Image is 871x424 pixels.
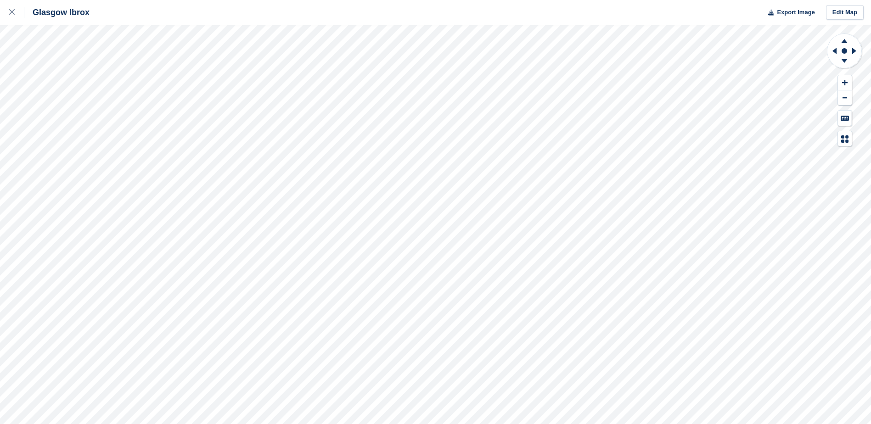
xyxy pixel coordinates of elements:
[838,111,852,126] button: Keyboard Shortcuts
[763,5,815,20] button: Export Image
[24,7,90,18] div: Glasgow Ibrox
[838,75,852,90] button: Zoom In
[838,131,852,146] button: Map Legend
[838,90,852,106] button: Zoom Out
[777,8,815,17] span: Export Image
[826,5,864,20] a: Edit Map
